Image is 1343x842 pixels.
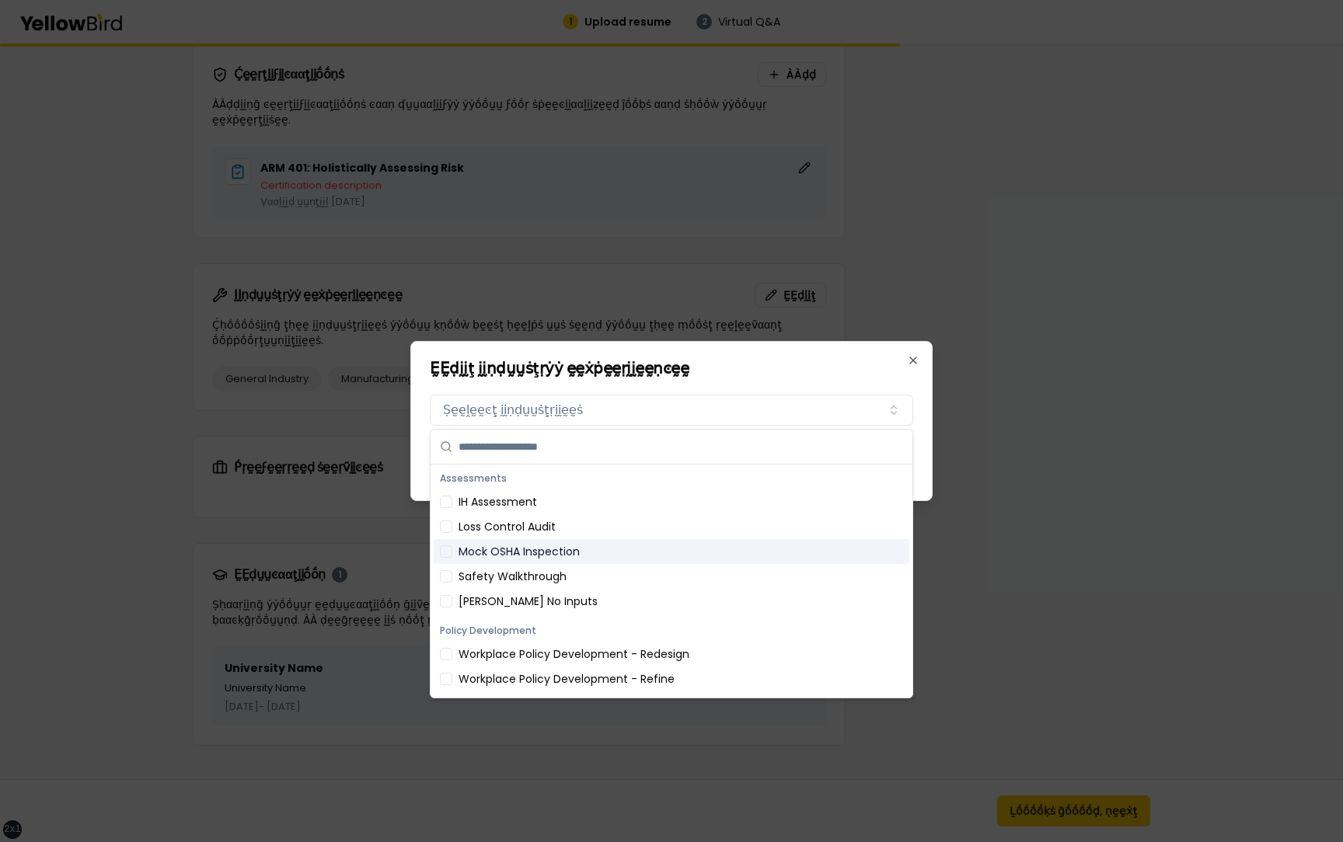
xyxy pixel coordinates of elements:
[430,395,913,426] button: Ṣḛḛḽḛḛͼţ ḭḭṇḍṵṵṡţṛḭḭḛḛṡ
[434,468,909,489] div: Assessments
[434,489,909,514] div: IH Assessment
[430,360,913,376] h2: ḚḚḍḭḭţ ḭḭṇḍṵṵṡţṛẏẏ ḛḛẋṗḛḛṛḭḭḛḛṇͼḛḛ
[434,691,909,716] div: Workplace Policy Development - Reinvent
[434,539,909,564] div: Mock OSHA Inspection
[434,620,909,642] div: Policy Development
[434,589,909,614] div: [PERSON_NAME] No Inputs
[434,514,909,539] div: Loss Control Audit
[434,642,909,666] div: Workplace Policy Development - Redesign
[431,464,912,698] div: Suggestions
[434,666,909,691] div: Workplace Policy Development - Refine
[434,564,909,589] div: Safety Walkthrough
